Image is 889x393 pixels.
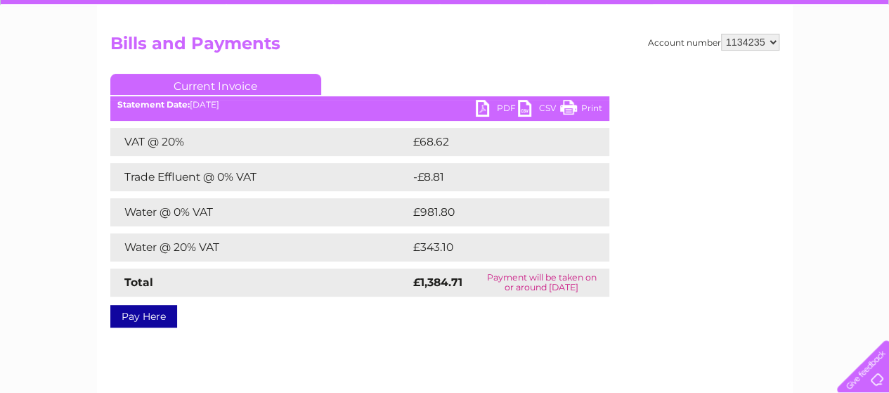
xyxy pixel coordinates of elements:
[110,128,410,156] td: VAT @ 20%
[843,60,876,70] a: Log out
[31,37,103,79] img: logo.png
[110,233,410,262] td: Water @ 20% VAT
[410,233,583,262] td: £343.10
[113,8,777,68] div: Clear Business is a trading name of Verastar Limited (registered in [GEOGRAPHIC_DATA] No. 3667643...
[413,276,462,289] strong: £1,384.71
[110,163,410,191] td: Trade Effluent @ 0% VAT
[476,100,518,120] a: PDF
[117,99,190,110] b: Statement Date:
[474,269,609,297] td: Payment will be taken on or around [DATE]
[410,128,581,156] td: £68.62
[767,60,787,70] a: Blog
[648,34,779,51] div: Account number
[110,198,410,226] td: Water @ 0% VAT
[677,60,708,70] a: Energy
[796,60,830,70] a: Contact
[560,100,602,120] a: Print
[410,198,584,226] td: £981.80
[624,7,721,25] a: 0333 014 3131
[124,276,153,289] strong: Total
[642,60,668,70] a: Water
[410,163,578,191] td: -£8.81
[110,100,609,110] div: [DATE]
[110,74,321,95] a: Current Invoice
[716,60,758,70] a: Telecoms
[110,305,177,328] a: Pay Here
[518,100,560,120] a: CSV
[110,34,779,60] h2: Bills and Payments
